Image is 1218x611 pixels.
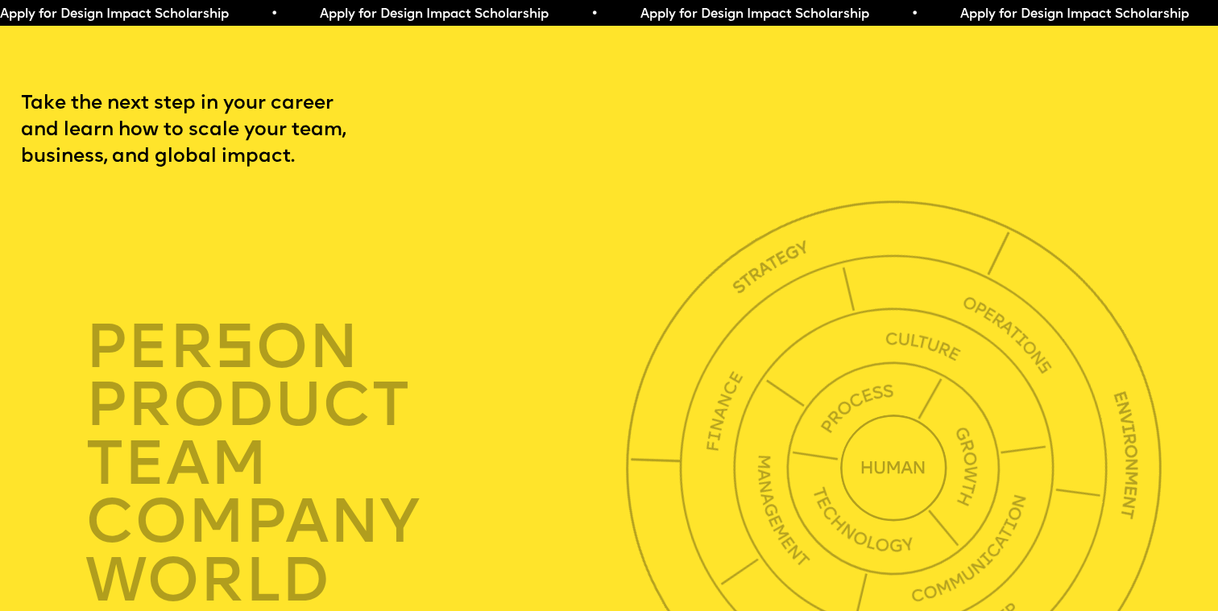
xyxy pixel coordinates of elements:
span: • [271,8,278,21]
div: per on [85,318,634,377]
span: s [214,320,255,382]
span: • [590,8,598,21]
div: TEAM [85,435,634,493]
div: world [85,552,634,611]
div: product [85,377,634,436]
div: company [85,493,634,552]
p: Take the next step in your career and learn how to scale your team, business, and global impact. [21,91,399,171]
span: • [910,8,918,21]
